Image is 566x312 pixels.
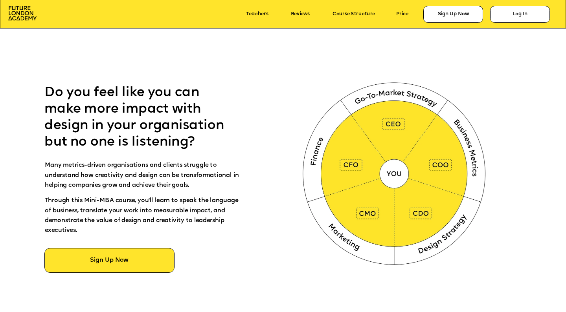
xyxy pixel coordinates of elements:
[45,198,240,234] span: Through this Mini-MBA course, you'll learn to speak the language of business, translate your work...
[45,162,241,188] span: Many metrics-driven organisations and clients struggle to understand how creativity and design ca...
[290,67,501,278] img: image-94416c34-2042-40bc-bb9b-e63dbcc6dc34.webp
[44,86,227,149] span: Do you feel like you can make more impact with design in your organisation but no one is listening?
[246,11,268,17] a: Teachers
[8,6,37,20] img: image-aac980e9-41de-4c2d-a048-f29dd30a0068.png
[396,11,408,17] a: Price
[333,11,375,17] a: Course Structure
[291,11,310,17] a: Reviews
